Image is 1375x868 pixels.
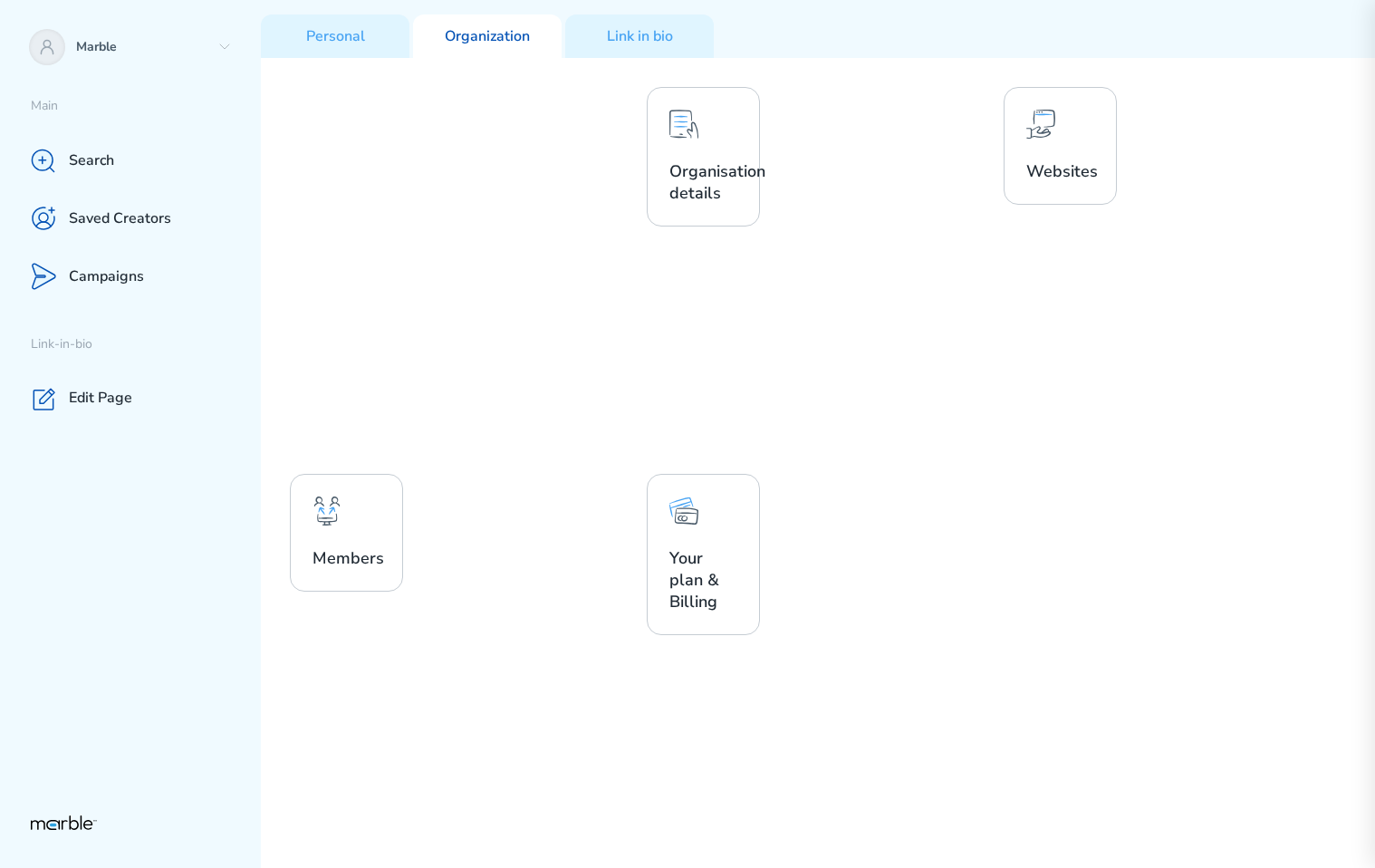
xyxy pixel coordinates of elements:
p: Organization [445,27,530,46]
p: Saved Creators [69,209,171,228]
p: Link in bio [607,27,673,46]
p: Link-in-bio [31,336,261,353]
h2: Your plan & Billing [669,547,737,612]
p: Marble [76,39,210,56]
h2: Websites [1026,160,1094,182]
p: Campaigns [69,267,144,286]
p: Main [31,98,261,115]
p: Search [69,151,114,170]
p: Personal [306,27,365,46]
p: Edit Page [69,389,132,408]
h2: Members [312,547,380,569]
h2: Organisation details [669,160,737,204]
